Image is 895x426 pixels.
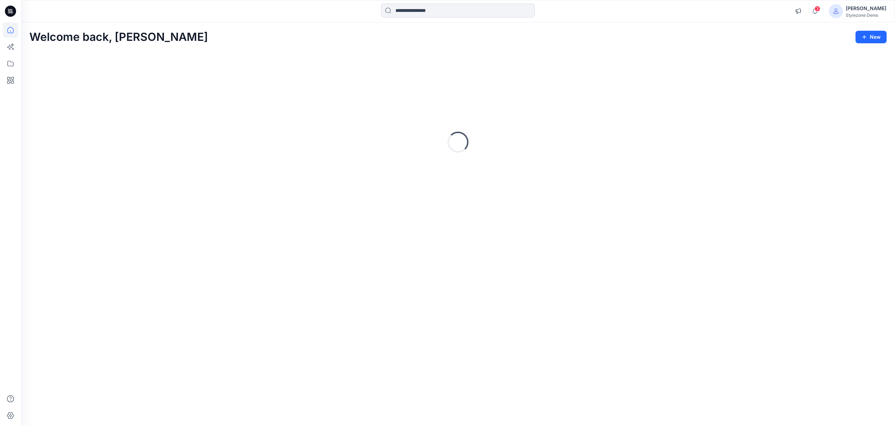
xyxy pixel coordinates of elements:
h2: Welcome back, [PERSON_NAME] [29,31,208,44]
div: [PERSON_NAME] [846,4,886,13]
span: 3 [815,6,820,12]
div: Stylezone Demo [846,13,886,18]
button: New [855,31,887,43]
svg: avatar [833,8,839,14]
